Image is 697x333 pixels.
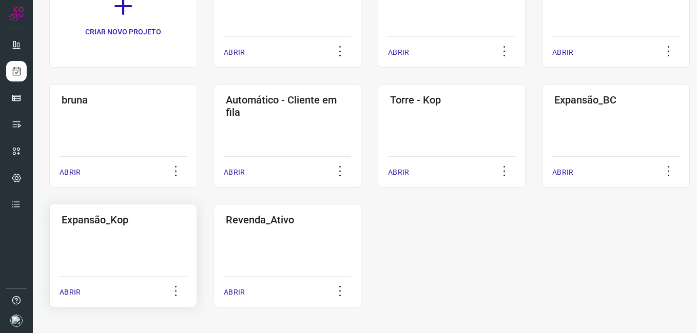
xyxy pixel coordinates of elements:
img: 12680 [10,315,23,327]
h3: Automático - Cliente em fila [226,94,349,118]
h3: bruna [62,94,185,106]
img: Logo [9,6,24,22]
p: ABRIR [552,47,573,58]
p: ABRIR [224,47,245,58]
h3: Torre - Kop [390,94,513,106]
h3: Expansão_Kop [62,214,185,226]
h3: Revenda_Ativo [226,214,349,226]
p: ABRIR [60,167,81,178]
p: ABRIR [60,287,81,298]
p: ABRIR [388,47,409,58]
p: ABRIR [552,167,573,178]
p: ABRIR [388,167,409,178]
p: CRIAR NOVO PROJETO [85,27,161,37]
h3: Expansão_BC [554,94,677,106]
p: ABRIR [224,287,245,298]
p: ABRIR [224,167,245,178]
